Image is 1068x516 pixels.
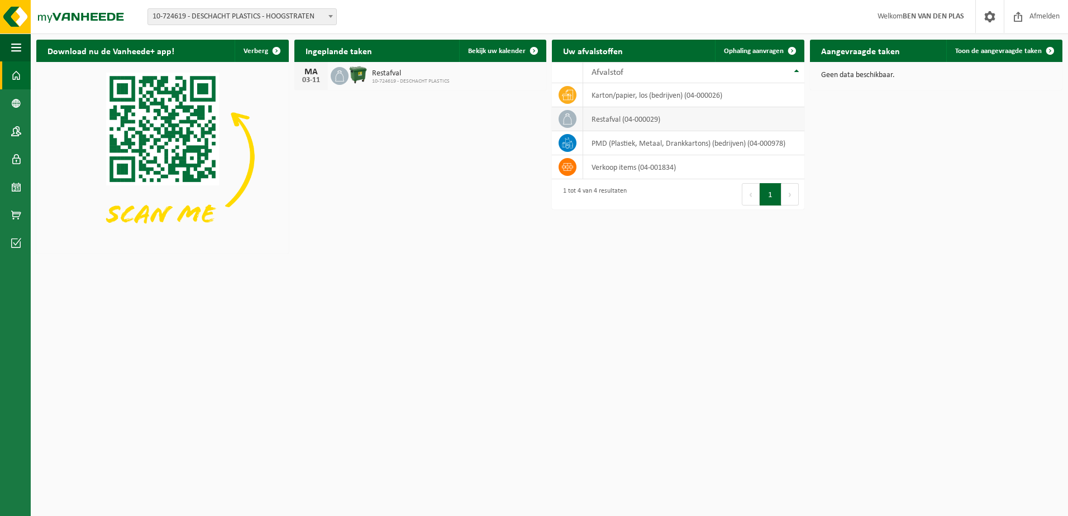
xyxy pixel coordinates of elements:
[235,40,288,62] button: Verberg
[810,40,911,61] h2: Aangevraagde taken
[36,62,289,251] img: Download de VHEPlus App
[742,183,760,206] button: Previous
[781,183,799,206] button: Next
[372,78,450,85] span: 10-724619 - DESCHACHT PLASTICS
[821,71,1051,79] p: Geen data beschikbaar.
[583,107,805,131] td: restafval (04-000029)
[468,47,526,55] span: Bekijk uw kalender
[36,40,185,61] h2: Download nu de Vanheede+ app!
[724,47,784,55] span: Ophaling aanvragen
[946,40,1061,62] a: Toon de aangevraagde taken
[583,131,805,155] td: PMD (Plastiek, Metaal, Drankkartons) (bedrijven) (04-000978)
[955,47,1042,55] span: Toon de aangevraagde taken
[760,183,781,206] button: 1
[592,68,623,77] span: Afvalstof
[903,12,964,21] strong: BEN VAN DEN PLAS
[244,47,268,55] span: Verberg
[557,182,627,207] div: 1 tot 4 van 4 resultaten
[583,155,805,179] td: verkoop items (04-001834)
[300,77,322,84] div: 03-11
[147,8,337,25] span: 10-724619 - DESCHACHT PLASTICS - HOOGSTRATEN
[300,68,322,77] div: MA
[552,40,634,61] h2: Uw afvalstoffen
[459,40,545,62] a: Bekijk uw kalender
[294,40,383,61] h2: Ingeplande taken
[372,69,450,78] span: Restafval
[349,65,368,84] img: WB-1100-HPE-GN-01
[715,40,803,62] a: Ophaling aanvragen
[148,9,336,25] span: 10-724619 - DESCHACHT PLASTICS - HOOGSTRATEN
[583,83,805,107] td: karton/papier, los (bedrijven) (04-000026)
